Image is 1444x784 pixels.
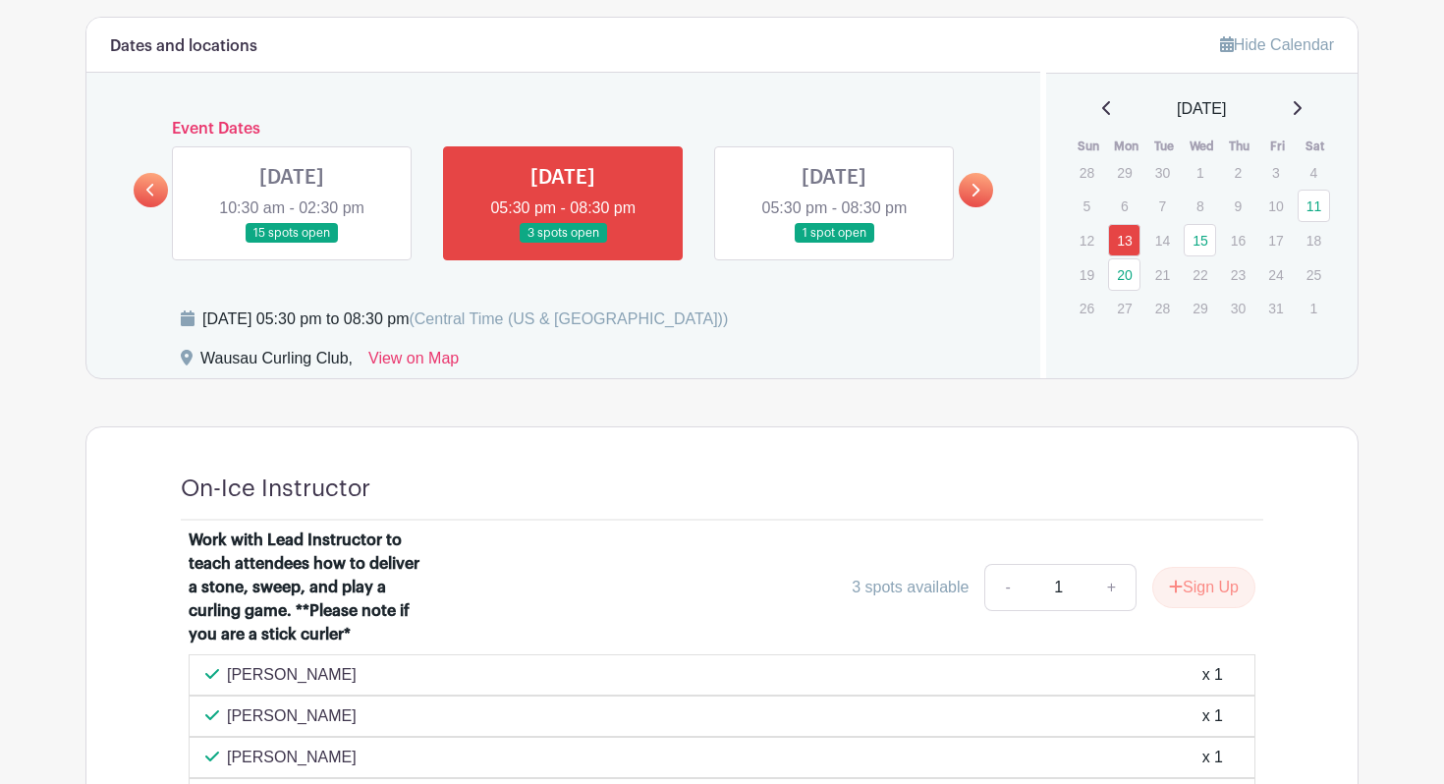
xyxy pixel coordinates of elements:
[181,475,370,503] h4: On-Ice Instructor
[1297,137,1335,156] th: Sat
[1108,293,1140,323] p: 27
[1221,137,1259,156] th: Thu
[1071,259,1103,290] p: 19
[200,347,353,378] div: Wausau Curling Club,
[1183,137,1221,156] th: Wed
[1259,259,1292,290] p: 24
[1259,293,1292,323] p: 31
[1298,259,1330,290] p: 25
[1258,137,1297,156] th: Fri
[1087,564,1137,611] a: +
[1222,157,1254,188] p: 2
[1222,259,1254,290] p: 23
[202,308,728,331] div: [DATE] 05:30 pm to 08:30 pm
[1184,157,1216,188] p: 1
[1222,293,1254,323] p: 30
[1259,225,1292,255] p: 17
[1107,137,1145,156] th: Mon
[189,529,432,646] div: Work with Lead Instructor to teach attendees how to deliver a stone, sweep, and play a curling ga...
[1071,293,1103,323] p: 26
[1108,258,1140,291] a: 20
[1184,293,1216,323] p: 29
[1184,224,1216,256] a: 15
[1070,137,1108,156] th: Sun
[168,120,959,139] h6: Event Dates
[1259,157,1292,188] p: 3
[1108,191,1140,221] p: 6
[227,704,357,728] p: [PERSON_NAME]
[1071,191,1103,221] p: 5
[1146,191,1179,221] p: 7
[1152,567,1255,608] button: Sign Up
[1108,224,1140,256] a: 13
[1259,191,1292,221] p: 10
[1108,157,1140,188] p: 29
[1146,293,1179,323] p: 28
[1298,157,1330,188] p: 4
[1222,225,1254,255] p: 16
[1184,191,1216,221] p: 8
[1202,746,1223,769] div: x 1
[1071,225,1103,255] p: 12
[1146,225,1179,255] p: 14
[1222,191,1254,221] p: 9
[1184,259,1216,290] p: 22
[1202,704,1223,728] div: x 1
[1298,190,1330,222] a: 11
[1298,293,1330,323] p: 1
[1298,225,1330,255] p: 18
[1202,663,1223,687] div: x 1
[409,310,728,327] span: (Central Time (US & [GEOGRAPHIC_DATA]))
[110,37,257,56] h6: Dates and locations
[984,564,1029,611] a: -
[1146,157,1179,188] p: 30
[1146,259,1179,290] p: 21
[1145,137,1184,156] th: Tue
[1177,97,1226,121] span: [DATE]
[1220,36,1334,53] a: Hide Calendar
[852,576,969,599] div: 3 spots available
[227,663,357,687] p: [PERSON_NAME]
[368,347,459,378] a: View on Map
[227,746,357,769] p: [PERSON_NAME]
[1071,157,1103,188] p: 28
